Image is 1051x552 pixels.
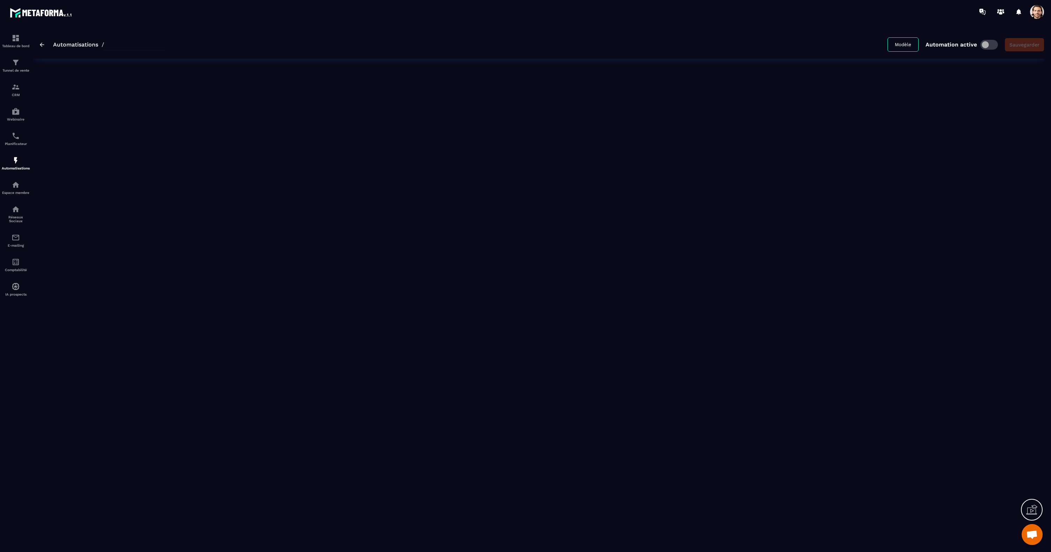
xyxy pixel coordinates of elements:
a: emailemailE-mailing [2,228,30,253]
a: automationsautomationsEspace membre [2,175,30,200]
p: Webinaire [2,117,30,121]
p: Espace membre [2,191,30,195]
a: formationformationCRM [2,78,30,102]
img: automations [12,181,20,189]
p: Réseaux Sociaux [2,215,30,223]
img: email [12,233,20,242]
img: automations [12,156,20,165]
p: Automation active [926,41,977,48]
a: schedulerschedulerPlanificateur [2,126,30,151]
a: automationsautomationsWebinaire [2,102,30,126]
p: Tunnel de vente [2,68,30,72]
img: formation [12,83,20,91]
p: CRM [2,93,30,97]
p: Planificateur [2,142,30,146]
a: formationformationTunnel de vente [2,53,30,78]
p: Comptabilité [2,268,30,272]
p: E-mailing [2,244,30,247]
img: arrow [40,43,44,47]
a: automationsautomationsAutomatisations [2,151,30,175]
p: IA prospects [2,292,30,296]
a: accountantaccountantComptabilité [2,253,30,277]
a: social-networksocial-networkRéseaux Sociaux [2,200,30,228]
button: Modèle [887,37,919,52]
span: / [102,41,104,48]
img: social-network [12,205,20,213]
img: formation [12,58,20,67]
p: Automatisations [2,166,30,170]
img: automations [12,282,20,291]
img: automations [12,107,20,116]
img: scheduler [12,132,20,140]
a: Mở cuộc trò chuyện [1022,524,1043,545]
img: formation [12,34,20,42]
p: Tableau de bord [2,44,30,48]
img: accountant [12,258,20,266]
img: logo [10,6,73,19]
a: Automatisations [53,41,98,48]
a: formationformationTableau de bord [2,29,30,53]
